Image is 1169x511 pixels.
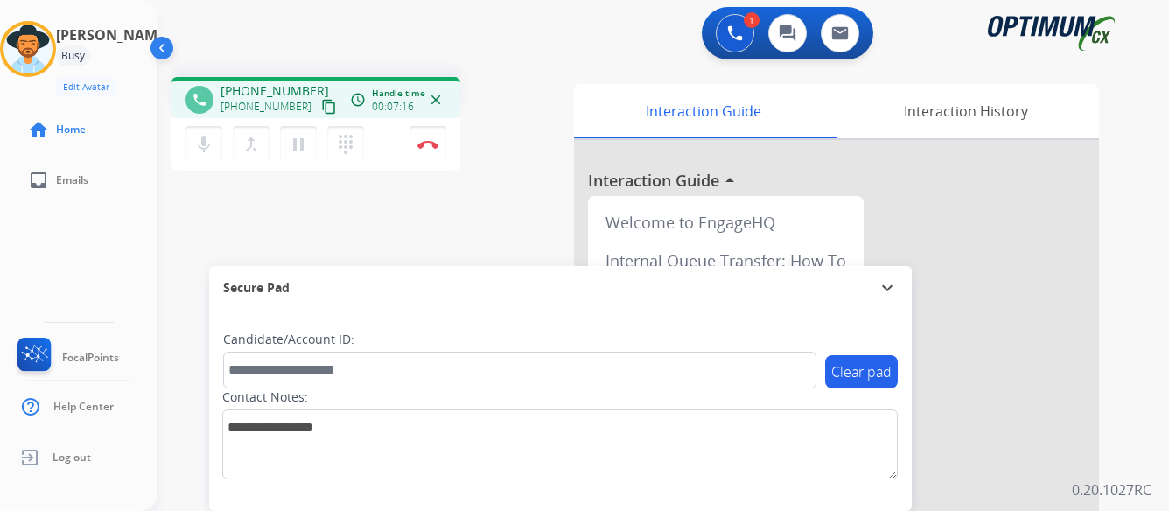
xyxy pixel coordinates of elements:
[241,134,262,155] mat-icon: merge_type
[28,119,49,140] mat-icon: home
[56,24,170,45] h3: [PERSON_NAME]
[52,451,91,465] span: Log out
[832,84,1099,138] div: Interaction History
[53,400,114,414] span: Help Center
[14,338,119,378] a: FocalPoints
[744,12,759,28] div: 1
[28,170,49,191] mat-icon: inbox
[220,82,329,100] span: [PHONE_NUMBER]
[220,100,311,114] span: [PHONE_NUMBER]
[56,45,90,66] div: Busy
[192,92,207,108] mat-icon: phone
[223,279,290,297] span: Secure Pad
[62,351,119,365] span: FocalPoints
[222,388,308,406] label: Contact Notes:
[595,203,857,241] div: Welcome to EngageHQ
[193,134,214,155] mat-icon: mic
[350,92,366,108] mat-icon: access_time
[417,140,438,149] img: control
[3,24,52,73] img: avatar
[56,122,86,136] span: Home
[877,277,898,298] mat-icon: expand_more
[288,134,309,155] mat-icon: pause
[1072,479,1151,500] p: 0.20.1027RC
[56,173,88,187] span: Emails
[56,77,116,97] button: Edit Avatar
[372,100,414,114] span: 00:07:16
[595,241,857,280] div: Internal Queue Transfer: How To
[574,84,832,138] div: Interaction Guide
[825,355,898,388] button: Clear pad
[335,134,356,155] mat-icon: dialpad
[321,99,337,115] mat-icon: content_copy
[223,331,354,348] label: Candidate/Account ID:
[372,87,425,100] span: Handle time
[428,92,444,108] mat-icon: close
